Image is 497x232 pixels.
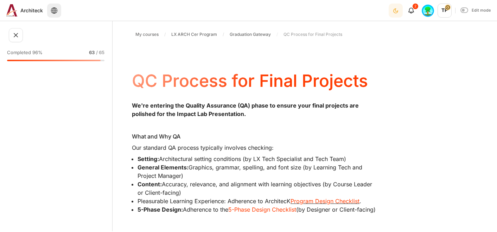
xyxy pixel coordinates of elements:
[20,7,43,14] span: Architeck
[438,4,452,18] span: TP
[96,49,104,56] span: / 65
[135,31,159,38] span: My courses
[281,30,345,39] a: QC Process for Final Projects
[404,4,418,18] div: Show notification window with 2 new notifications
[132,143,378,152] p: Our standard QA process typically involves checking:
[138,197,378,205] li: Pleasurable Learning Experience: Adherence to ArchitecK .
[171,31,217,38] span: LX ARCH Cer Program
[138,163,378,180] li: Graphics, grammar, spelling, and font size (by Learning Tech and Project Manager)
[413,4,418,9] div: 2
[7,48,107,68] a: Completed 96% 63 / 65
[132,132,378,141] h4: What and Why QA
[133,30,161,39] a: My courses
[228,206,296,213] a: 5-Phase Design Checklist
[138,180,378,197] li: Accuracy, relevance, and alignment with learning objectives (by Course Leader or Client-facing)
[230,31,271,38] span: Graduation Gateway
[389,3,402,18] div: Dark Mode
[283,31,342,38] span: QC Process for Final Projects
[138,155,159,162] strong: Setting:
[89,49,95,56] span: 63
[168,30,220,39] a: LX ARCH Cer Program
[227,30,274,39] a: Graduation Gateway
[138,205,378,214] li: Adherence to the (by Designer or Client-facing)
[4,4,43,17] a: Architeck Architeck
[6,4,18,17] img: Architeck
[138,181,162,188] strong: Content:
[132,29,478,40] nav: Navigation bar
[7,60,101,61] div: 96%
[438,4,452,18] a: User menu
[138,164,189,171] strong: General Elements:
[132,72,368,90] h4: QC Process for Final Projects
[132,102,359,117] strong: We're entering the Quality Assurance (QA) phase to ensure your final projects are polished for th...
[422,4,434,17] div: Level #8
[422,5,434,17] img: Level #8
[389,4,403,18] button: Light Mode Dark Mode
[47,4,61,18] button: Languages
[291,198,359,205] a: Program Design Checklist
[138,155,378,163] li: Architectural setting conditions (by LX Tech Specialist and Tech Team)
[7,49,43,56] span: Completed 96%
[419,4,437,18] a: Level #8
[138,206,183,213] strong: 5-Phase Design:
